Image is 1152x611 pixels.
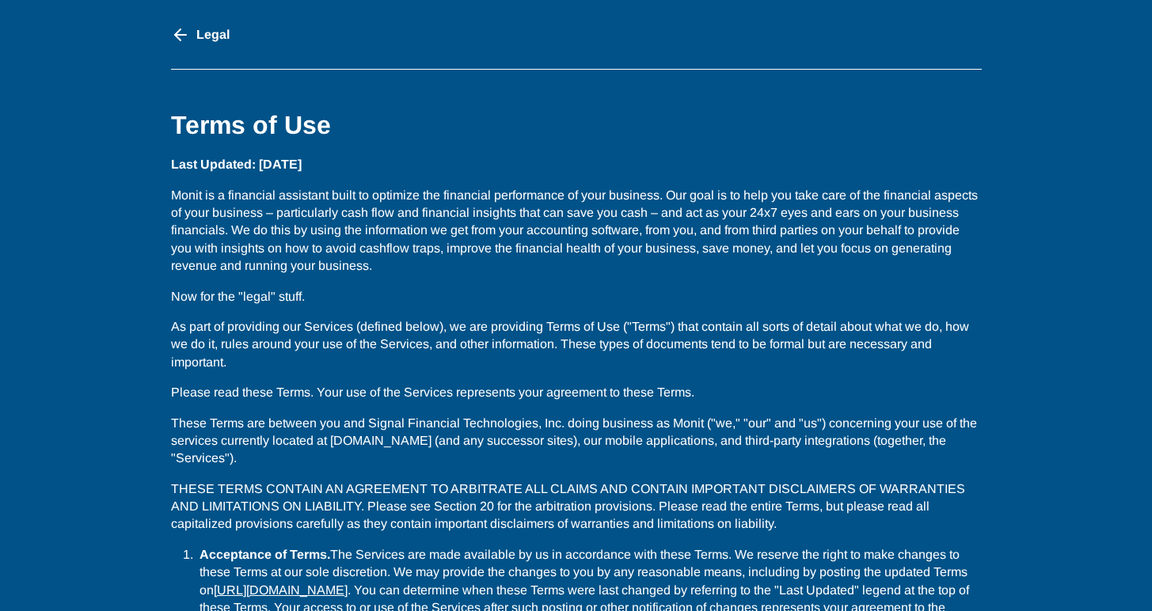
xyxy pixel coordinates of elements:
[171,318,982,371] p: As part of providing our Services (defined below), we are providing Terms of Use ("Terms") that c...
[171,25,190,44] button: go back
[200,548,330,561] strong: Acceptance of Terms.
[171,108,982,143] h1: Terms of Use
[214,583,348,597] a: [URL][DOMAIN_NAME]
[171,157,302,171] strong: Last Updated: [DATE]
[171,288,982,305] p: Now for the "legal" stuff.
[171,415,982,468] p: These Terms are between you and Signal Financial Technologies, Inc. doing business as Monit ("we,...
[171,384,982,401] p: Please read these Terms. Your use of the Services represents your agreement to these Terms.
[171,480,982,533] p: THESE TERMS CONTAIN AN AGREEMENT TO ARBITRATE ALL CLAIMS AND CONTAIN IMPORTANT DISCLAIMERS OF WAR...
[196,28,230,41] strong: Legal
[171,187,982,275] p: Monit is a financial assistant built to optimize the financial performance of your business. Our ...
